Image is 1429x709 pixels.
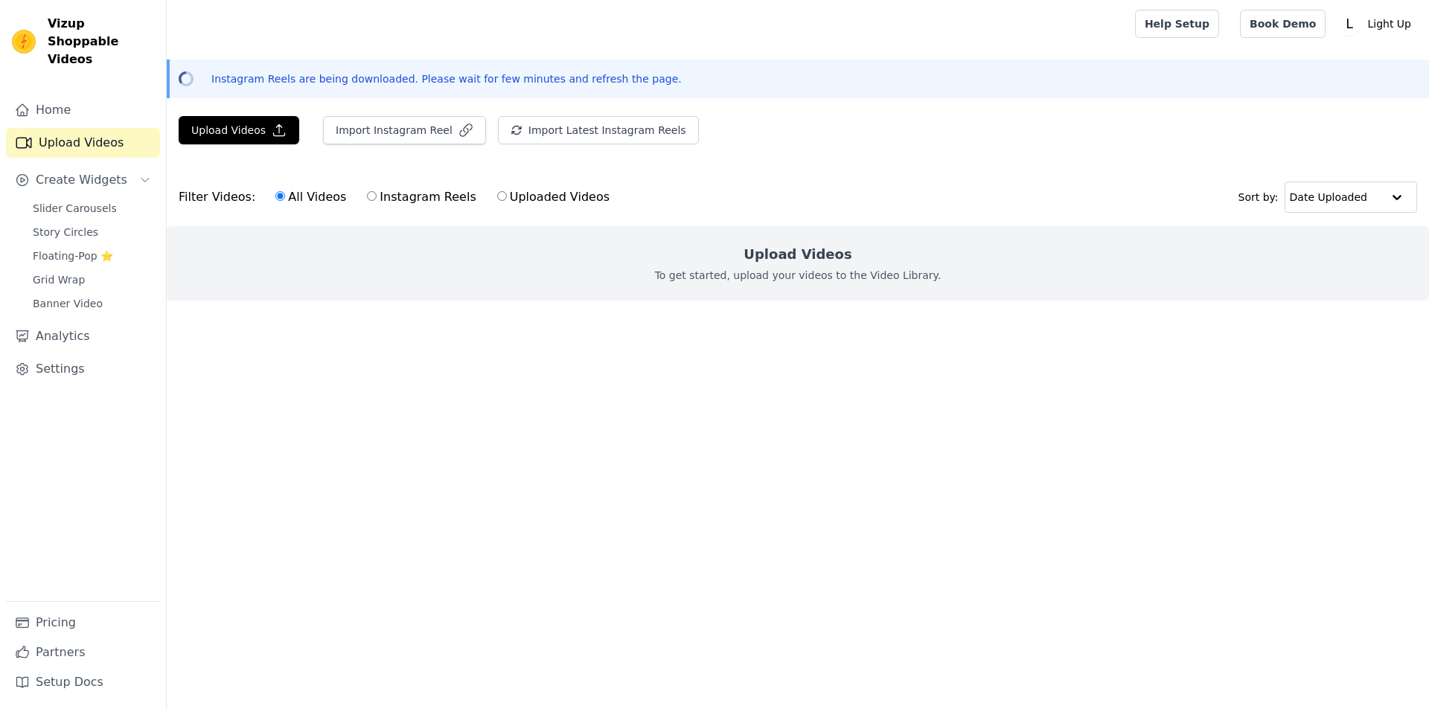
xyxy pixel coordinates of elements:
[24,246,160,266] a: Floating-Pop ⭐
[211,71,682,86] p: Instagram Reels are being downloaded. Please wait for few minutes and refresh the page.
[33,201,117,216] span: Slider Carousels
[12,30,36,54] img: Vizup
[6,95,160,125] a: Home
[275,187,347,207] label: All Videos
[367,191,377,201] input: Instagram Reels
[6,354,160,384] a: Settings
[275,191,285,201] input: All Videos
[6,321,160,351] a: Analytics
[6,667,160,697] a: Setup Docs
[655,268,942,283] p: To get started, upload your videos to the Video Library.
[48,15,154,68] span: Vizup Shoppable Videos
[36,171,127,189] span: Create Widgets
[1135,10,1219,38] a: Help Setup
[1346,16,1354,31] text: L
[179,116,299,144] button: Upload Videos
[33,248,113,263] span: Floating-Pop ⭐
[24,293,160,314] a: Banner Video
[33,272,85,287] span: Grid Wrap
[1337,10,1417,37] button: L Light Up
[497,191,507,201] input: Uploaded Videos
[496,187,610,207] label: Uploaded Videos
[744,244,851,265] h2: Upload Videos
[179,180,618,214] div: Filter Videos:
[24,269,160,290] a: Grid Wrap
[6,165,160,195] button: Create Widgets
[498,116,699,144] button: Import Latest Instagram Reels
[1238,182,1418,213] div: Sort by:
[366,187,476,207] label: Instagram Reels
[6,128,160,158] a: Upload Videos
[1240,10,1326,38] a: Book Demo
[33,296,103,311] span: Banner Video
[33,225,98,240] span: Story Circles
[24,222,160,243] a: Story Circles
[6,608,160,638] a: Pricing
[1361,10,1417,37] p: Light Up
[323,116,486,144] button: Import Instagram Reel
[24,198,160,219] a: Slider Carousels
[6,638,160,667] a: Partners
